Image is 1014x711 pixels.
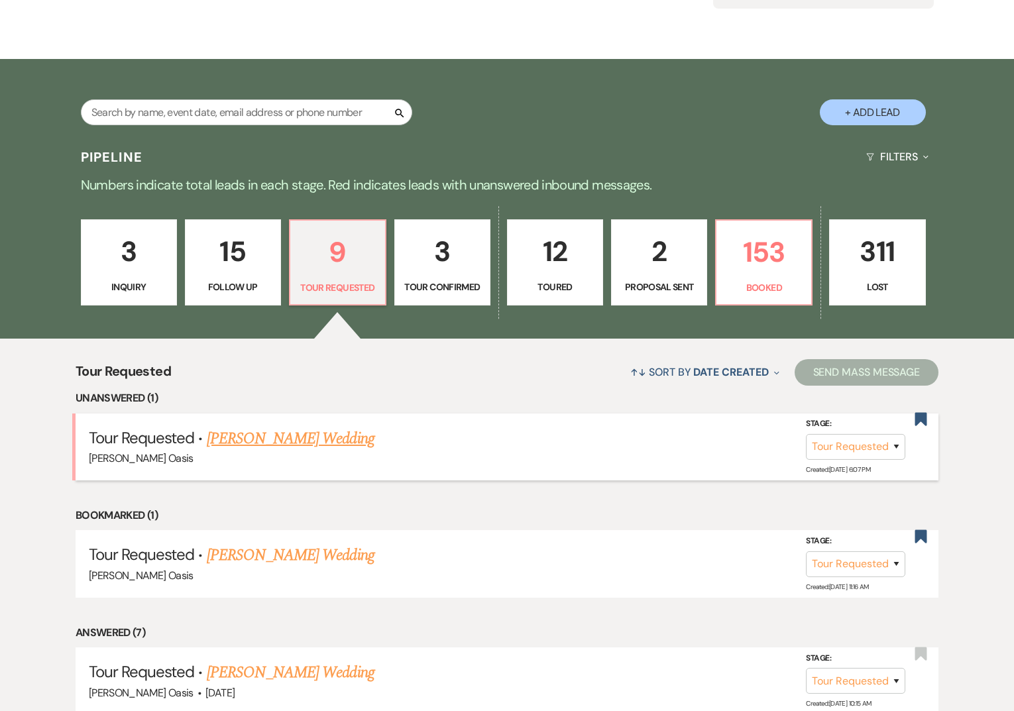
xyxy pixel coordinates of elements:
p: 9 [298,230,377,274]
a: 2Proposal Sent [611,219,707,305]
span: Created: [DATE] 10:15 AM [806,699,871,708]
p: Booked [724,280,803,295]
span: Tour Requested [89,544,195,565]
li: Bookmarked (1) [76,507,938,524]
button: + Add Lead [820,99,926,125]
p: Numbers indicate total leads in each stage. Red indicates leads with unanswered inbound messages. [30,174,984,195]
label: Stage: [806,534,905,549]
input: Search by name, event date, email address or phone number [81,99,412,125]
a: 3Tour Confirmed [394,219,490,305]
p: Tour Confirmed [403,280,482,294]
p: 3 [89,229,168,274]
p: 311 [838,229,917,274]
li: Unanswered (1) [76,390,938,407]
a: 153Booked [715,219,813,305]
span: Date Created [693,365,768,379]
p: Proposal Sent [620,280,699,294]
h3: Pipeline [81,148,143,166]
p: Toured [516,280,594,294]
p: 12 [516,229,594,274]
span: [DATE] [205,686,235,700]
a: 3Inquiry [81,219,177,305]
a: 15Follow Up [185,219,281,305]
li: Answered (7) [76,624,938,641]
span: Tour Requested [76,361,171,390]
p: 2 [620,229,699,274]
p: 153 [724,230,803,274]
a: 12Toured [507,219,603,305]
p: Follow Up [194,280,272,294]
a: [PERSON_NAME] Wedding [207,427,374,451]
span: Created: [DATE] 11:16 AM [806,582,868,591]
a: 311Lost [829,219,925,305]
span: Created: [DATE] 6:07 PM [806,465,870,474]
p: Tour Requested [298,280,377,295]
span: [PERSON_NAME] Oasis [89,451,194,465]
p: Inquiry [89,280,168,294]
span: Tour Requested [89,661,195,682]
span: ↑↓ [630,365,646,379]
a: 9Tour Requested [289,219,386,305]
label: Stage: [806,651,905,666]
a: [PERSON_NAME] Wedding [207,543,374,567]
span: Tour Requested [89,427,195,448]
p: 15 [194,229,272,274]
p: 3 [403,229,482,274]
button: Send Mass Message [795,359,939,386]
button: Sort By Date Created [625,355,784,390]
button: Filters [861,139,933,174]
a: [PERSON_NAME] Wedding [207,661,374,684]
label: Stage: [806,417,905,431]
p: Lost [838,280,917,294]
span: [PERSON_NAME] Oasis [89,686,194,700]
span: [PERSON_NAME] Oasis [89,569,194,582]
